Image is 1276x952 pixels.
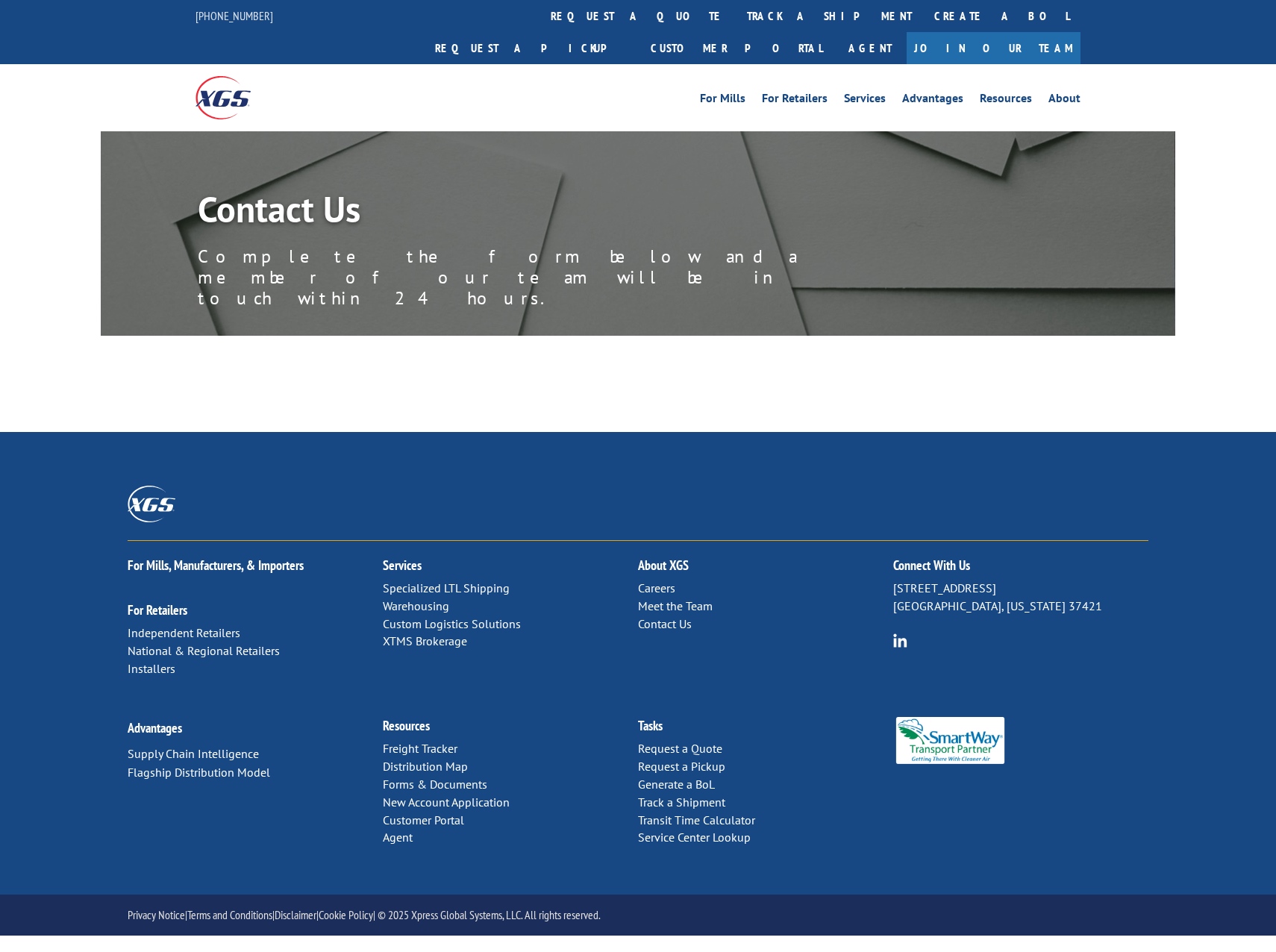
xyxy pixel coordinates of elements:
[638,557,689,574] a: About XGS
[893,717,1007,764] img: Smartway_Logo
[638,759,725,774] a: Request a Pickup
[128,643,280,658] a: National & Regional Retailers
[638,830,751,845] a: Service Center Lookup
[902,93,963,109] a: Advantages
[128,661,175,676] a: Installers
[1048,93,1080,109] a: About
[128,765,270,780] a: Flagship Distribution Model
[128,905,1148,925] p: | | | | © 2025 Xpress Global Systems, LLC. All rights reserved.
[383,557,422,574] a: Services
[128,746,259,761] a: Supply Chain Intelligence
[128,601,187,619] a: For Retailers
[383,616,521,631] a: Custom Logistics Solutions
[128,625,240,640] a: Independent Retailers
[638,812,755,827] a: Transit Time Calculator
[638,719,893,740] h2: Tasks
[638,777,715,792] a: Generate a BoL
[383,633,467,648] a: XTMS Brokerage
[383,580,510,595] a: Specialized LTL Shipping
[893,633,907,648] img: group-6
[275,907,316,922] a: Disclaimer
[128,907,185,922] a: Privacy Notice
[198,191,869,234] h1: Contact Us
[383,812,464,827] a: Customer Portal
[638,616,692,631] a: Contact Us
[128,486,175,522] img: XGS_Logos_ALL_2024_All_White
[383,759,468,774] a: Distribution Map
[383,717,430,734] a: Resources
[383,830,413,845] a: Agent
[638,795,725,809] a: Track a Shipment
[907,32,1080,64] a: Join Our Team
[424,32,639,64] a: Request a pickup
[980,93,1032,109] a: Resources
[700,93,745,109] a: For Mills
[762,93,828,109] a: For Retailers
[383,777,487,792] a: Forms & Documents
[128,557,304,574] a: For Mills, Manufacturers, & Importers
[638,741,722,756] a: Request a Quote
[383,741,457,756] a: Freight Tracker
[187,907,272,922] a: Terms and Conditions
[196,8,273,23] a: [PHONE_NUMBER]
[638,580,675,595] a: Careers
[893,559,1148,580] h2: Connect With Us
[319,907,373,922] a: Cookie Policy
[844,93,886,109] a: Services
[893,580,1148,616] p: [STREET_ADDRESS] [GEOGRAPHIC_DATA], [US_STATE] 37421
[128,719,182,736] a: Advantages
[383,598,449,613] a: Warehousing
[383,795,510,809] a: New Account Application
[639,32,834,64] a: Customer Portal
[638,598,713,613] a: Meet the Team
[198,246,869,309] p: Complete the form below and a member of our team will be in touch within 24 hours.
[834,32,907,64] a: Agent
